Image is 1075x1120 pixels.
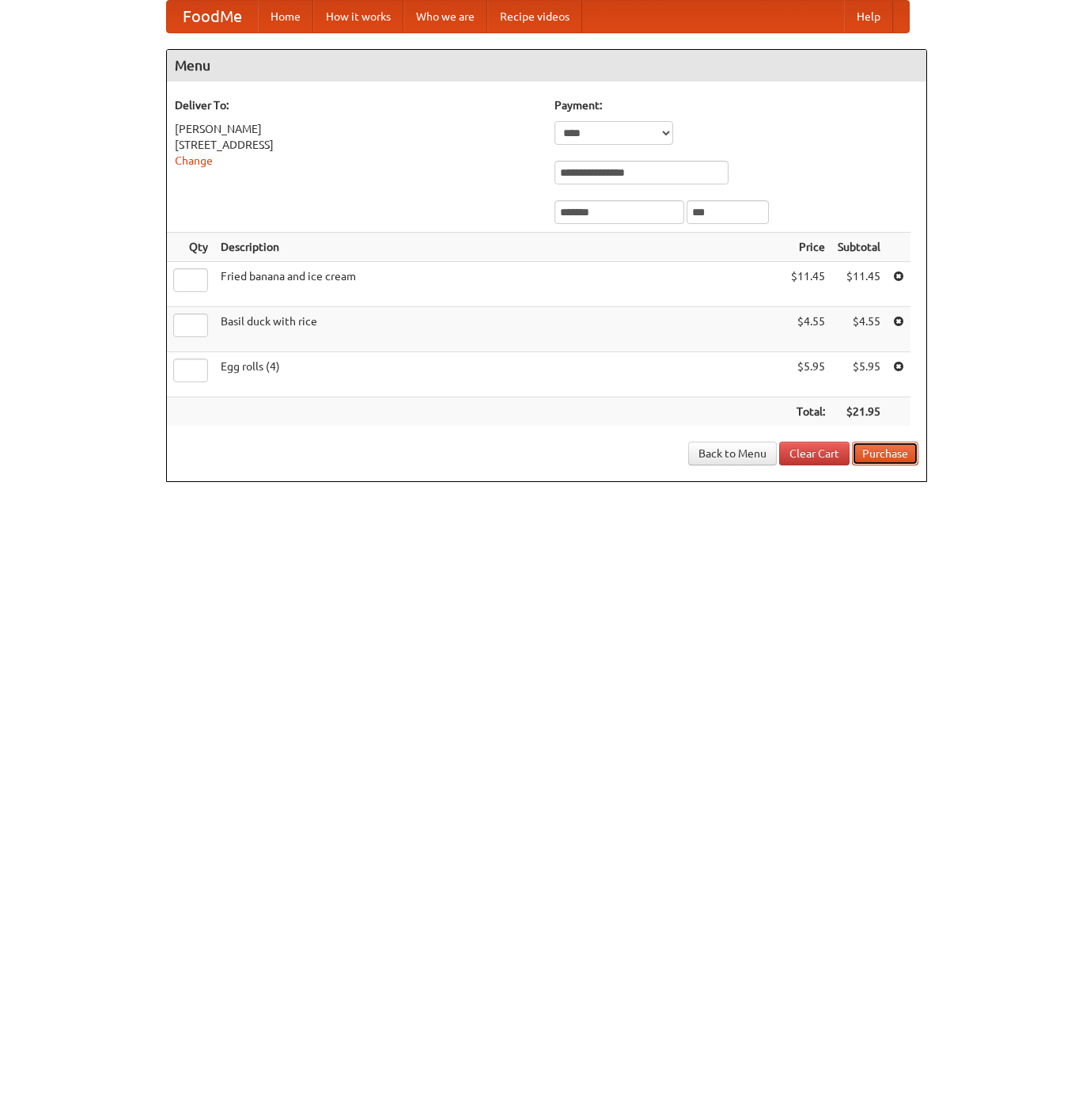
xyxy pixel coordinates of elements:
a: Home [258,1,313,32]
a: Who we are [403,1,487,32]
a: FoodMe [167,1,258,32]
th: Subtotal [831,233,887,262]
td: $5.95 [785,352,831,397]
td: Fried banana and ice cream [214,262,785,307]
div: [PERSON_NAME] [175,121,539,137]
td: $11.45 [785,262,831,307]
div: [STREET_ADDRESS] [175,137,539,153]
td: $5.95 [831,352,887,397]
a: Back to Menu [688,442,777,465]
a: How it works [313,1,403,32]
td: $4.55 [831,307,887,352]
td: $11.45 [831,262,887,307]
a: Clear Cart [779,442,850,465]
a: Help [844,1,893,32]
a: Recipe videos [487,1,582,32]
th: Qty [167,233,214,262]
h5: Deliver To: [175,97,539,113]
td: $4.55 [785,307,831,352]
h4: Menu [167,50,926,82]
td: Basil duck with rice [214,307,785,352]
th: Price [785,233,831,262]
a: Change [175,154,213,167]
td: Egg rolls (4) [214,352,785,397]
th: Total: [785,397,831,427]
th: Description [214,233,785,262]
th: $21.95 [831,397,887,427]
button: Purchase [852,442,918,465]
h5: Payment: [555,97,918,113]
